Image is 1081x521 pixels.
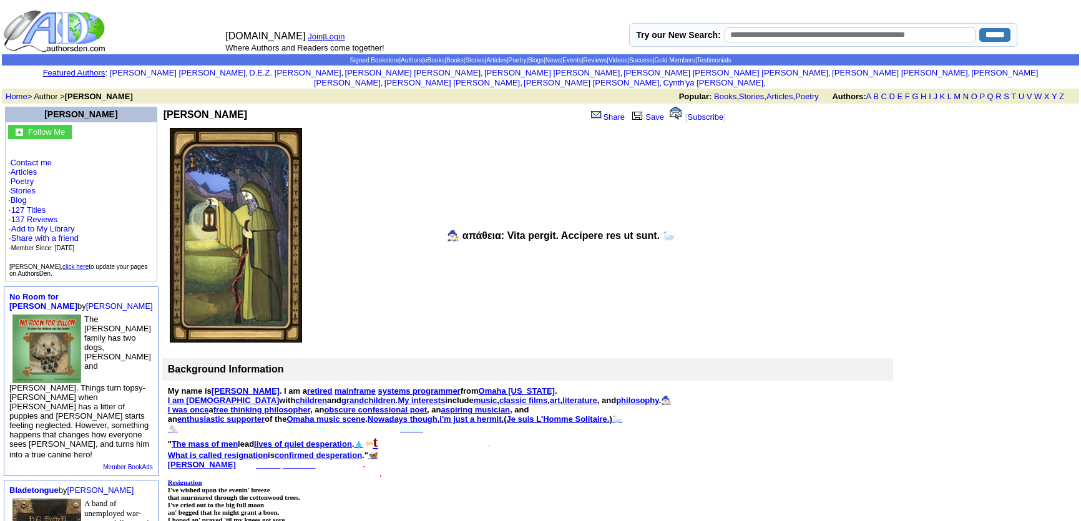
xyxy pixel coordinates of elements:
font: [PERSON_NAME], to update your pages on AuthorsDen. [9,263,147,277]
a: enthusiastic supporter [177,414,265,424]
font: i [383,80,384,87]
a: 137 Reviews [11,215,57,224]
span: ⬅ [365,438,373,449]
span: My name is . I am a from . [168,386,557,396]
span: I [290,424,293,433]
a: [PERSON_NAME] [168,460,236,469]
b: Background Information [168,364,284,374]
img: gc.jpg [16,129,23,136]
span: DDEN [293,424,316,433]
b: an' begged that he might grant a boon. [168,509,280,516]
a: literature [562,396,597,405]
a: Z [1059,92,1064,101]
a: music [474,396,497,405]
a: Contact me [11,158,52,167]
font: by [9,485,134,495]
a: Save [629,112,664,122]
a: [PERSON_NAME] [212,386,280,396]
a: Blogs [528,57,544,64]
a: Articles [766,92,793,101]
img: alert.gif [670,107,682,120]
a: Member BookAds [103,464,152,470]
a: Bladetongue [9,485,59,495]
a: [PERSON_NAME] [PERSON_NAME] [832,68,967,77]
a: Signed Bookstore [350,57,399,64]
a: The mass of men [172,439,238,449]
a: HERE [400,424,423,433]
a: [PERSON_NAME] [PERSON_NAME] [524,78,659,87]
a: 🐁 [168,424,178,433]
a: 127 Titles [11,205,46,215]
span: . [379,469,382,479]
a: Je suis L'Homme Solitaire. [506,414,609,424]
a: Blog [11,195,27,205]
font: i [522,80,524,87]
span: | | | | | | | | | | | | | | [350,57,731,64]
a: Gold Members [654,57,695,64]
a: Omaha [US_STATE] [479,386,555,396]
a: [PERSON_NAME] [PERSON_NAME] [345,68,481,77]
a: K [940,92,946,101]
span: his is what I've written about [378,439,488,449]
a: M [954,92,961,101]
a: le sentier [283,460,316,469]
font: [DOMAIN_NAME] [225,31,305,41]
a: Subscribe [687,112,723,122]
a: aspiring musician [441,405,511,414]
a: lives of quiet desperation [254,439,352,449]
a: [PERSON_NAME] [PERSON_NAME] [484,68,620,77]
font: i [622,70,624,77]
a: Resignation [168,479,202,486]
a: systems programmer [378,386,460,396]
a: [PERSON_NAME] [67,485,134,495]
a: W [1034,92,1042,101]
span: H [283,424,290,433]
a: Stories [465,57,484,64]
b: ESSAGES EVERYW [325,424,400,433]
font: by [9,292,153,311]
a: art [550,396,560,405]
img: library.gif [630,110,644,120]
a: What is called resignation [168,450,268,460]
a: eBooks [424,57,444,64]
a: Featured Authors [43,68,105,77]
a: Reviews [584,57,607,64]
a: Books [714,92,736,101]
a: Stories [739,92,764,101]
a: [PERSON_NAME] [PERSON_NAME] [314,68,1038,87]
font: , , , [679,92,1075,101]
span: is ." [168,450,378,460]
a: [PERSON_NAME] [86,301,153,311]
b: I've wished upon the evenin' breeze [168,486,270,494]
a: [PERSON_NAME] [PERSON_NAME] [384,78,520,87]
a: click here [62,263,89,270]
a: B [873,92,879,101]
a: [PERSON_NAME] [PERSON_NAME] [PERSON_NAME] [624,68,828,77]
font: Where Authors and Readers come together! [225,43,384,52]
a: Articles [486,57,507,64]
a: My interests [398,396,445,405]
img: 77929.jpg [12,314,81,383]
a: Stories [11,186,36,195]
span: M [318,424,325,433]
a: Y [1052,92,1057,101]
font: > Author > [6,92,133,101]
b: Authors: [832,92,866,101]
font: [ [685,112,688,122]
a: t [373,434,378,450]
a: Follow Me [28,126,65,137]
a: Share with a friend [11,233,79,243]
font: i [831,70,832,77]
span: a , an , an , and [168,405,529,414]
a: grandchildren [341,396,396,405]
a: J [933,92,937,101]
a: Nowadays though [368,414,438,424]
font: i [343,70,345,77]
span: " lead . [168,439,378,449]
a: Authors [401,57,422,64]
a: Omaha music scene [286,414,365,424]
b: [PERSON_NAME] [164,109,247,120]
a: retired [307,386,332,396]
a: D.E.Z. [PERSON_NAME] [249,68,341,77]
